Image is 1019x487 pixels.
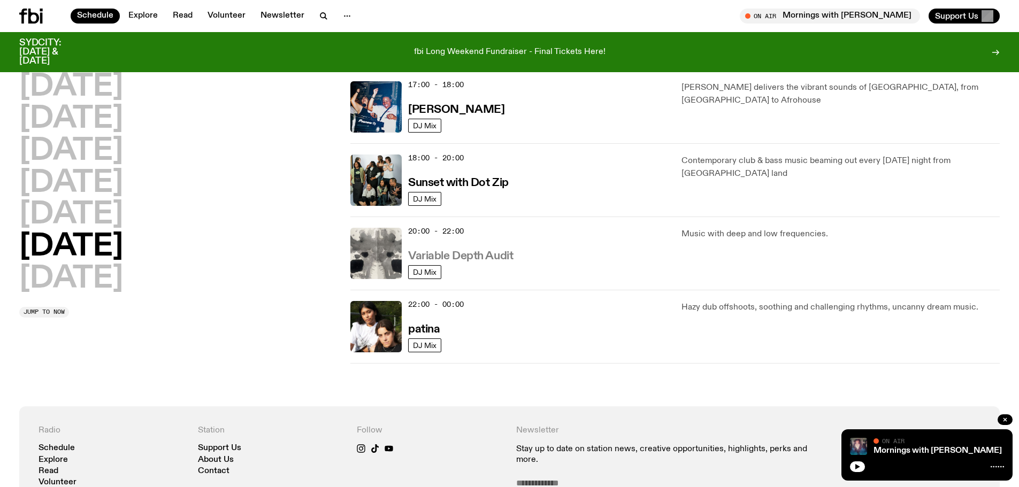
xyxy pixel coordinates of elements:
[408,322,440,335] a: patina
[201,9,252,24] a: Volunteer
[408,249,513,262] a: Variable Depth Audit
[413,268,436,276] span: DJ Mix
[681,81,1000,107] p: [PERSON_NAME] delivers the vibrant sounds of [GEOGRAPHIC_DATA], from [GEOGRAPHIC_DATA] to Afrohouse
[413,122,436,130] span: DJ Mix
[254,9,311,24] a: Newsletter
[198,444,241,452] a: Support Us
[408,265,441,279] a: DJ Mix
[198,456,234,464] a: About Us
[681,228,1000,241] p: Music with deep and low frequencies.
[71,9,120,24] a: Schedule
[198,467,229,475] a: Contact
[408,80,464,90] span: 17:00 - 18:00
[357,426,503,436] h4: Follow
[408,324,440,335] h3: patina
[413,342,436,350] span: DJ Mix
[408,251,513,262] h3: Variable Depth Audit
[19,232,123,262] button: [DATE]
[740,9,920,24] button: On AirMornings with [PERSON_NAME]
[19,307,69,318] button: Jump to now
[516,426,822,436] h4: Newsletter
[19,200,123,230] button: [DATE]
[408,119,441,133] a: DJ Mix
[19,168,123,198] button: [DATE]
[39,467,58,475] a: Read
[24,309,65,315] span: Jump to now
[350,228,402,279] img: A black and white Rorschach
[408,175,509,189] a: Sunset with Dot Zip
[414,48,606,57] p: fbi Long Weekend Fundraiser - Final Tickets Here!
[122,9,164,24] a: Explore
[929,9,1000,24] button: Support Us
[681,154,1000,180] p: Contemporary club & bass music beaming out every [DATE] night from [GEOGRAPHIC_DATA] land
[39,456,68,464] a: Explore
[408,102,504,115] a: [PERSON_NAME]
[935,11,978,21] span: Support Us
[516,444,822,465] p: Stay up to date on station news, creative opportunities, highlights, perks and more.
[408,192,441,206] a: DJ Mix
[408,226,464,236] span: 20:00 - 22:00
[408,338,441,352] a: DJ Mix
[19,104,123,134] button: [DATE]
[166,9,199,24] a: Read
[874,446,1002,455] a: Mornings with [PERSON_NAME]
[19,136,123,166] button: [DATE]
[39,478,76,486] a: Volunteer
[19,72,123,102] button: [DATE]
[413,195,436,203] span: DJ Mix
[408,299,464,310] span: 22:00 - 00:00
[408,153,464,163] span: 18:00 - 20:00
[681,301,1000,314] p: Hazy dub offshoots, soothing and challenging rhythms, uncanny dream music.
[19,38,88,66] h3: SYDCITY: [DATE] & [DATE]
[198,426,344,436] h4: Station
[882,437,905,444] span: On Air
[39,444,75,452] a: Schedule
[19,264,123,294] button: [DATE]
[408,177,509,189] h3: Sunset with Dot Zip
[39,426,185,436] h4: Radio
[408,104,504,115] h3: [PERSON_NAME]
